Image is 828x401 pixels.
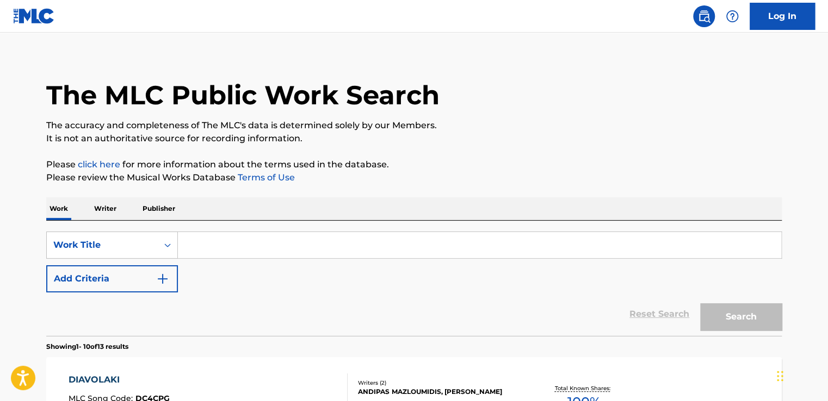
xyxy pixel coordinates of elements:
[156,272,169,285] img: 9d2ae6d4665cec9f34b9.svg
[46,132,782,145] p: It is not an authoritative source for recording information.
[726,10,739,23] img: help
[46,158,782,171] p: Please for more information about the terms used in the database.
[91,197,120,220] p: Writer
[46,197,71,220] p: Work
[358,387,522,397] div: ANDIPAS MAZLOUMIDIS, [PERSON_NAME]
[750,3,815,30] a: Log In
[78,159,120,170] a: click here
[13,8,55,24] img: MLC Logo
[139,197,178,220] p: Publisher
[69,373,170,386] div: DIAVOLAKI
[46,79,440,111] h1: The MLC Public Work Search
[358,379,522,387] div: Writers ( 2 )
[46,342,128,352] p: Showing 1 - 10 of 13 results
[777,360,783,392] div: Μεταφορά
[46,265,178,292] button: Add Criteria
[46,119,782,132] p: The accuracy and completeness of The MLC's data is determined solely by our Members.
[774,349,828,401] iframe: Chat Widget
[697,10,710,23] img: search
[774,349,828,401] div: Widget συνομιλίας
[46,231,782,336] form: Search Form
[693,5,715,27] a: Public Search
[721,5,743,27] div: Help
[236,172,295,183] a: Terms of Use
[46,171,782,184] p: Please review the Musical Works Database
[53,239,151,252] div: Work Title
[554,384,613,392] p: Total Known Shares:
